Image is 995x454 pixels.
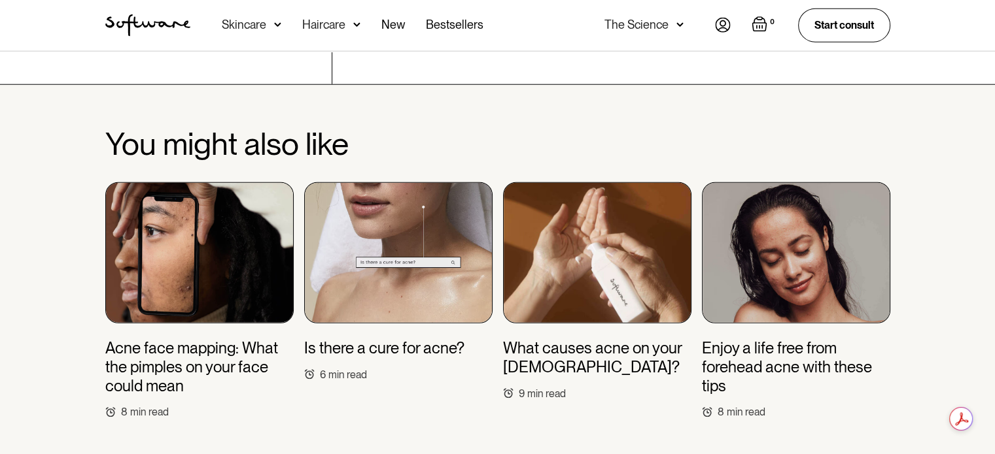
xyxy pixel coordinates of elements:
[527,387,566,400] div: min read
[274,18,281,31] img: arrow down
[105,339,294,395] h3: Acne face mapping: What the pimples on your face could mean
[702,182,890,419] a: Enjoy a life free from forehead acne with these tips8min read
[503,182,691,400] a: What causes acne on your [DEMOGRAPHIC_DATA]?9min read
[752,16,777,35] a: Open empty cart
[676,18,684,31] img: arrow down
[353,18,360,31] img: arrow down
[320,368,326,381] div: 6
[302,18,345,31] div: Haircare
[105,182,294,419] a: Acne face mapping: What the pimples on your face could mean8min read
[121,406,128,418] div: 8
[304,182,493,381] a: Is there a cure for acne?6min read
[222,18,266,31] div: Skincare
[604,18,669,31] div: The Science
[727,406,765,418] div: min read
[767,16,777,28] div: 0
[503,339,691,377] h3: What causes acne on your [DEMOGRAPHIC_DATA]?
[105,14,190,37] img: Software Logo
[130,406,169,418] div: min read
[702,339,890,395] h3: Enjoy a life free from forehead acne with these tips
[718,406,724,418] div: 8
[304,339,464,358] h3: Is there a cure for acne?
[519,387,525,400] div: 9
[105,14,190,37] a: home
[328,368,367,381] div: min read
[798,8,890,42] a: Start consult
[105,127,890,161] h2: You might also like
